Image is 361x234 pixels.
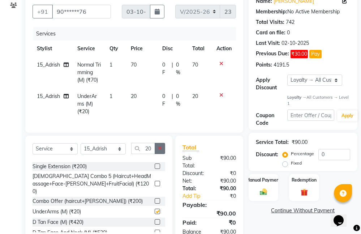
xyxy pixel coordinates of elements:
span: 15_Adrish [37,93,60,99]
button: Pay [309,50,322,58]
strong: Loyalty → [287,95,306,100]
span: Normal Trimming (M) (₹70) [77,61,101,83]
span: 70 [192,61,198,68]
div: ₹90.00 [209,185,241,192]
div: Last Visit: [256,39,280,47]
th: Stylist [33,41,73,57]
span: Total [182,144,199,151]
div: Membership: [256,8,287,16]
img: _cash.svg [258,188,269,196]
span: 20 [192,93,198,99]
input: Enter Offer / Coupon Code [287,110,335,121]
div: Services [33,27,241,41]
label: Fixed [291,160,302,166]
div: ₹90.00 [177,209,241,218]
img: _gift.svg [298,188,310,197]
input: Search or Scan [131,143,155,154]
div: Paid: [177,218,209,227]
input: Search by Name/Mobile/Email/Code [52,5,111,18]
label: Percentage [291,150,314,157]
span: 70 [131,61,137,68]
div: ₹0 [209,170,241,177]
div: ₹90.00 [292,139,308,146]
div: Total Visits: [256,18,284,26]
div: UnderArms (M) (₹20) [33,208,81,216]
div: 4191.5 [274,61,289,69]
span: 20 [131,93,137,99]
div: Discount: [256,151,278,158]
button: Apply [337,110,358,121]
span: 0 F [162,61,168,76]
span: ₹30.00 [291,50,308,58]
div: No Active Membership [256,8,350,16]
span: UnderArms (M) (₹20) [77,93,97,115]
div: ₹0 [209,218,241,227]
div: ₹90.00 [209,177,241,185]
div: All Customers → Level 1 [287,94,350,107]
div: Discount: [177,170,209,177]
span: 15_Adrish [37,61,60,68]
div: 742 [286,18,295,26]
label: Redemption [292,177,317,183]
th: Disc [158,41,188,57]
label: Manual Payment [246,177,281,183]
a: Add Tip [177,192,215,200]
div: Apply Discount [256,76,287,92]
div: Points: [256,61,272,69]
span: 0 % [176,93,184,108]
span: 1 [109,61,112,68]
th: Action [212,41,236,57]
th: Service [73,41,105,57]
div: Sub Total: [177,154,209,170]
span: | [172,61,173,76]
div: Coupon Code [256,112,287,127]
div: 02-10-2025 [282,39,309,47]
div: Card on file: [256,29,285,37]
div: Previous Due: [256,50,289,58]
div: D Tan Face (M) (₹420) [33,218,83,226]
th: Qty [105,41,126,57]
button: +91 [33,5,53,18]
div: Service Total: [256,139,289,146]
span: 1 [109,93,112,99]
span: 0 F [162,93,168,108]
th: Total [188,41,212,57]
span: | [172,93,173,108]
div: [DEMOGRAPHIC_DATA] Combo 5 (Haircut+HeadMassage+Face-[PERSON_NAME]+FruitFacial) (₹1200) [33,173,152,195]
th: Price [126,41,158,57]
div: ₹90.00 [209,154,241,170]
iframe: chat widget [331,205,354,227]
div: Single Extension (₹200) [33,163,87,170]
div: Combo Offer (haircut+[PERSON_NAME]) (₹200) [33,197,143,205]
span: 0 % [176,61,184,76]
div: 0 [287,29,290,37]
div: Total: [177,185,209,192]
a: Continue Without Payment [250,207,356,214]
div: Payable: [177,200,241,209]
div: ₹0 [215,192,241,200]
div: Net: [177,177,209,185]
